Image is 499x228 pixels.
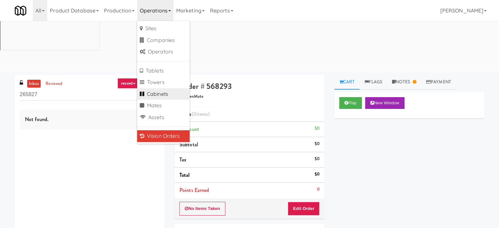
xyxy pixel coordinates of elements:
span: Points Earned [179,186,209,194]
a: Towers [137,76,190,88]
button: Play [339,97,362,109]
a: Mates [137,100,190,112]
div: $0 [315,140,320,148]
a: Notes [387,75,421,90]
div: 0 [317,185,320,194]
button: Edit Order [288,202,320,216]
a: Cart [334,75,360,90]
input: Search vision orders [20,89,160,101]
a: Sites [137,23,190,34]
a: Payment [421,75,456,90]
a: Operators [137,46,190,58]
img: Micromart [15,5,26,16]
div: $0 [315,124,320,133]
span: Discount [179,125,199,133]
span: Not found. [25,115,49,123]
a: Vision Orders [137,130,190,142]
button: No Items Taken [179,202,225,216]
span: Tax [179,156,186,163]
span: Items [179,110,210,118]
h4: Order # 568293 [179,82,320,91]
span: (0 ) [192,110,210,118]
div: $0 [315,170,320,178]
a: recent [117,78,139,89]
a: Flags [360,75,387,90]
a: inbox [27,80,41,88]
button: New Window [365,97,405,109]
a: reviewed [44,80,64,88]
ng-pluralize: items [197,110,208,118]
span: Total [179,171,190,179]
span: Subtotal [179,141,198,148]
a: Companies [137,34,190,46]
a: Assets [137,112,190,123]
a: Tablets [137,65,190,77]
h5: KitchenMate [179,94,320,99]
div: $0 [315,155,320,163]
a: Cabinets [137,88,190,100]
